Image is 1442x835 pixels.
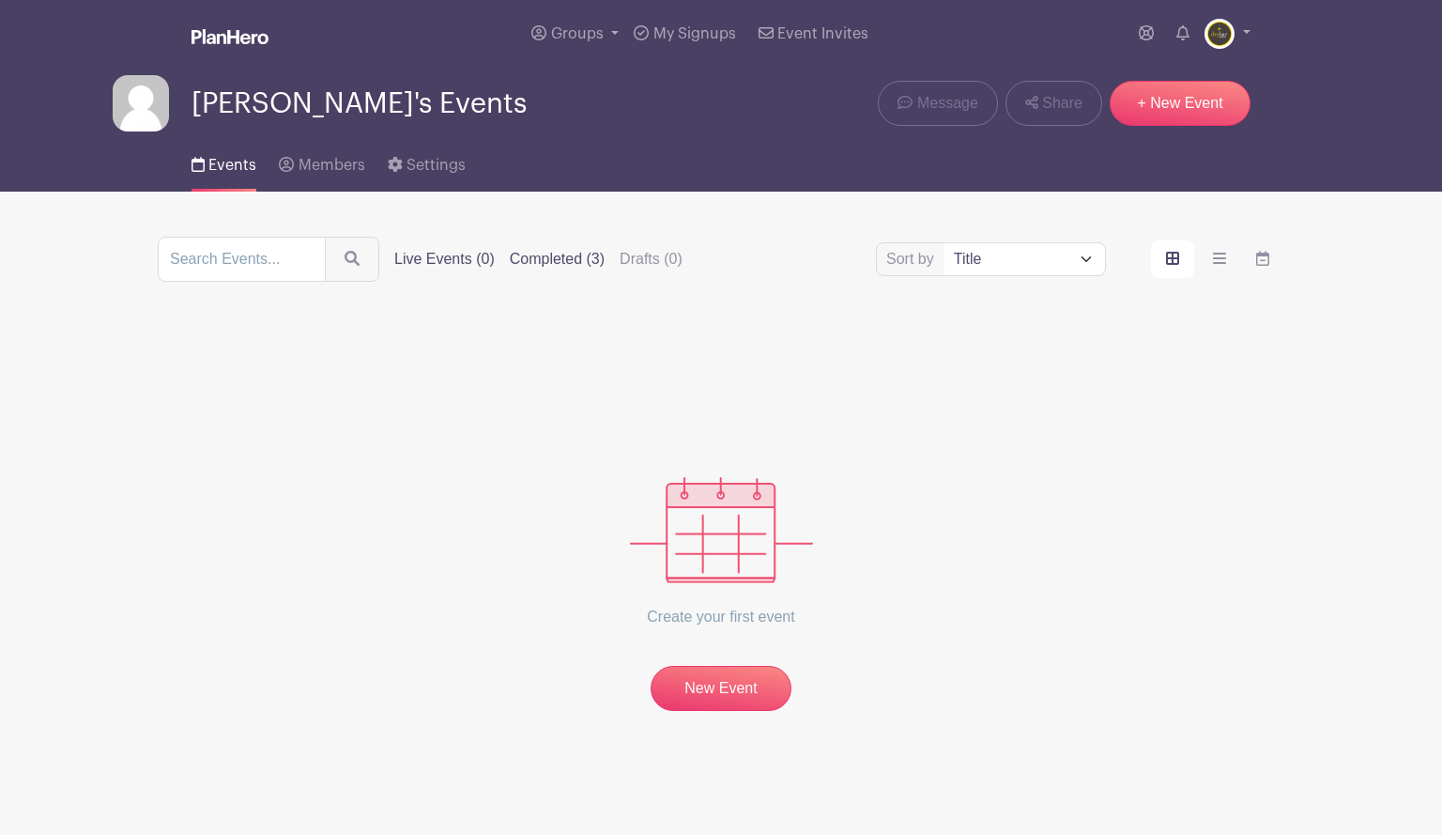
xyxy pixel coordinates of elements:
a: New Event [651,666,791,711]
div: order and view [1151,240,1284,278]
a: Members [279,131,364,192]
span: Settings [407,158,466,173]
input: Search Events... [158,237,326,282]
p: Create your first event [630,583,813,651]
img: DB%20WHEATON_IG%20Profile.jpg [1204,19,1235,49]
a: Settings [388,131,466,192]
a: Share [1005,81,1102,126]
img: logo_white-6c42ec7e38ccf1d336a20a19083b03d10ae64f83f12c07503d8b9e83406b4c7d.svg [192,29,268,44]
label: Completed (3) [510,248,605,271]
label: Live Events (0) [394,248,495,271]
span: Event Invites [777,26,868,41]
img: events_empty-56550af544ae17c43cc50f3ebafa394433d06d5f1891c01edc4b5d1d59cfda54.svg [630,477,813,583]
span: Events [208,158,256,173]
span: My Signups [653,26,736,41]
label: Sort by [886,248,940,271]
label: Drafts (0) [620,248,683,271]
div: filters [394,248,683,271]
span: [PERSON_NAME]'s Events [192,88,527,119]
a: Message [878,81,997,126]
a: + New Event [1110,81,1250,126]
img: default-ce2991bfa6775e67f084385cd625a349d9dcbb7a52a09fb2fda1e96e2d18dcdb.png [113,75,169,131]
a: Events [192,131,256,192]
span: Message [917,92,978,115]
span: Groups [551,26,604,41]
span: Share [1042,92,1082,115]
span: Members [299,158,365,173]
